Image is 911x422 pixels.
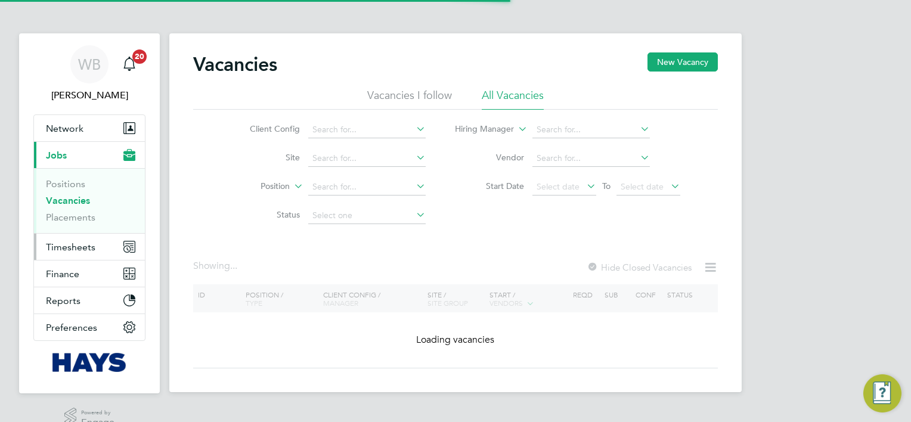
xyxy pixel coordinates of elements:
[46,295,80,306] span: Reports
[456,152,524,163] label: Vendor
[34,234,145,260] button: Timesheets
[587,262,692,273] label: Hide Closed Vacancies
[34,260,145,287] button: Finance
[34,142,145,168] button: Jobs
[308,150,426,167] input: Search for...
[193,260,240,272] div: Showing
[33,45,145,103] a: WB[PERSON_NAME]
[231,209,300,220] label: Status
[117,45,141,83] a: 20
[46,178,85,190] a: Positions
[230,260,237,272] span: ...
[308,122,426,138] input: Search for...
[46,241,95,253] span: Timesheets
[599,178,614,194] span: To
[81,408,114,418] span: Powered by
[78,57,101,72] span: WB
[532,150,650,167] input: Search for...
[19,33,160,393] nav: Main navigation
[33,353,145,372] a: Go to home page
[46,195,90,206] a: Vacancies
[34,314,145,340] button: Preferences
[34,115,145,141] button: Network
[231,152,300,163] label: Site
[221,181,290,193] label: Position
[34,168,145,233] div: Jobs
[537,181,580,192] span: Select date
[621,181,664,192] span: Select date
[456,181,524,191] label: Start Date
[52,353,127,372] img: hays-logo-retina.png
[308,179,426,196] input: Search for...
[46,322,97,333] span: Preferences
[445,123,514,135] label: Hiring Manager
[308,207,426,224] input: Select one
[482,88,544,110] li: All Vacancies
[34,287,145,314] button: Reports
[46,268,79,280] span: Finance
[367,88,452,110] li: Vacancies I follow
[863,374,901,412] button: Engage Resource Center
[46,150,67,161] span: Jobs
[647,52,718,72] button: New Vacancy
[532,122,650,138] input: Search for...
[193,52,277,76] h2: Vacancies
[231,123,300,134] label: Client Config
[33,88,145,103] span: William Brown
[46,212,95,223] a: Placements
[46,123,83,134] span: Network
[132,49,147,64] span: 20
